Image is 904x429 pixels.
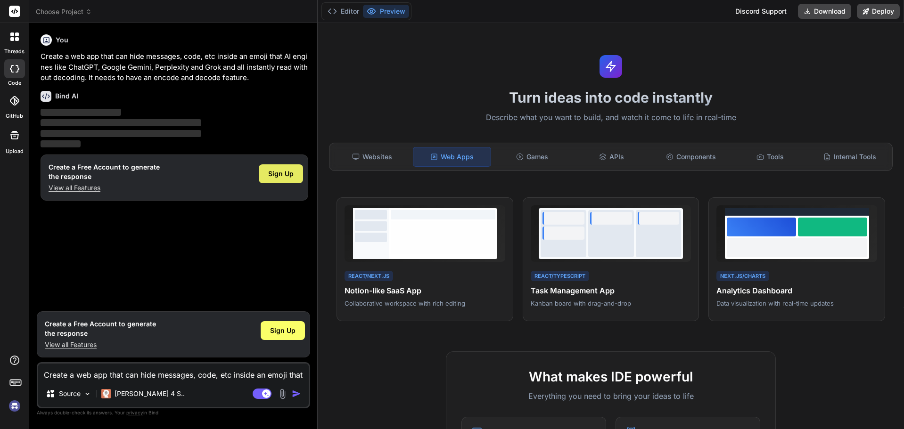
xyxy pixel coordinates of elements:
[6,112,23,120] label: GitHub
[115,389,185,398] p: [PERSON_NAME] 4 S..
[49,183,160,193] p: View all Features
[41,140,81,147] span: ‌
[49,162,160,181] h1: Create a Free Account to generate the response
[45,340,156,349] p: View all Features
[716,285,877,296] h4: Analytics Dashboard
[59,389,81,398] p: Source
[413,147,492,167] div: Web Apps
[461,390,760,402] p: Everything you need to bring your ideas to life
[345,299,505,308] p: Collaborative workspace with rich editing
[45,319,156,338] h1: Create a Free Account to generate the response
[493,147,571,167] div: Games
[41,51,308,83] p: Create a web app that can hide messages, code, etc inside an emoji that AI engines like ChatGPT, ...
[41,119,201,126] span: ‌
[6,147,24,155] label: Upload
[292,389,301,398] img: icon
[126,410,143,415] span: privacy
[857,4,900,19] button: Deploy
[277,389,288,399] img: attachment
[573,147,650,167] div: APIs
[7,398,23,414] img: signin
[345,285,505,296] h4: Notion-like SaaS App
[270,326,296,335] span: Sign Up
[41,109,121,116] span: ‌
[811,147,888,167] div: Internal Tools
[83,390,91,398] img: Pick Models
[531,285,691,296] h4: Task Management App
[531,271,589,282] div: React/TypeScript
[461,367,760,387] h2: What makes IDE powerful
[8,79,21,87] label: code
[56,35,68,45] h6: You
[798,4,851,19] button: Download
[323,112,898,124] p: Describe what you want to build, and watch it come to life in real-time
[716,271,769,282] div: Next.js/Charts
[345,271,393,282] div: React/Next.js
[730,4,792,19] div: Discord Support
[531,299,691,308] p: Kanban board with drag-and-drop
[333,147,411,167] div: Websites
[363,5,409,18] button: Preview
[324,5,363,18] button: Editor
[652,147,730,167] div: Components
[37,408,310,417] p: Always double-check its answers. Your in Bind
[4,48,25,56] label: threads
[716,299,877,308] p: Data visualization with real-time updates
[101,389,111,398] img: Claude 4 Sonnet
[268,169,294,178] span: Sign Up
[41,130,201,137] span: ‌
[55,91,78,101] h6: Bind AI
[36,7,92,16] span: Choose Project
[731,147,809,167] div: Tools
[323,89,898,106] h1: Turn ideas into code instantly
